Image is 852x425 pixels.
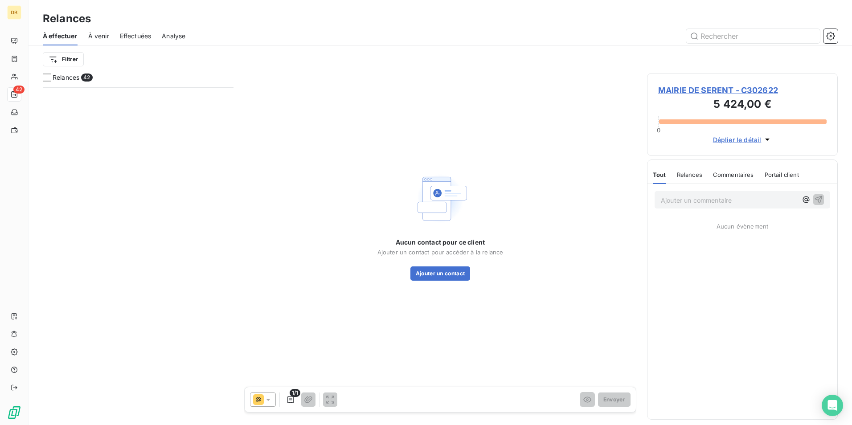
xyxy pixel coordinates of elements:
[81,74,92,82] span: 42
[765,171,799,178] span: Portail client
[658,96,827,114] h3: 5 424,00 €
[677,171,702,178] span: Relances
[713,135,762,144] span: Déplier le détail
[412,170,469,227] img: Empty state
[717,223,768,230] span: Aucun évènement
[53,73,79,82] span: Relances
[396,238,485,247] span: Aucun contact pour ce client
[410,266,471,281] button: Ajouter un contact
[43,87,233,425] div: grid
[13,86,25,94] span: 42
[43,32,78,41] span: À effectuer
[120,32,152,41] span: Effectuées
[7,5,21,20] div: DB
[598,392,631,407] button: Envoyer
[686,29,820,43] input: Rechercher
[377,249,504,256] span: Ajouter un contact pour accéder à la relance
[658,84,827,96] span: MAIRIE DE SERENT - C302622
[7,405,21,420] img: Logo LeanPay
[43,11,91,27] h3: Relances
[88,32,109,41] span: À venir
[713,171,754,178] span: Commentaires
[710,135,775,145] button: Déplier le détail
[657,127,660,134] span: 0
[290,389,300,397] span: 1/1
[43,52,84,66] button: Filtrer
[822,395,843,416] div: Open Intercom Messenger
[162,32,185,41] span: Analyse
[653,171,666,178] span: Tout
